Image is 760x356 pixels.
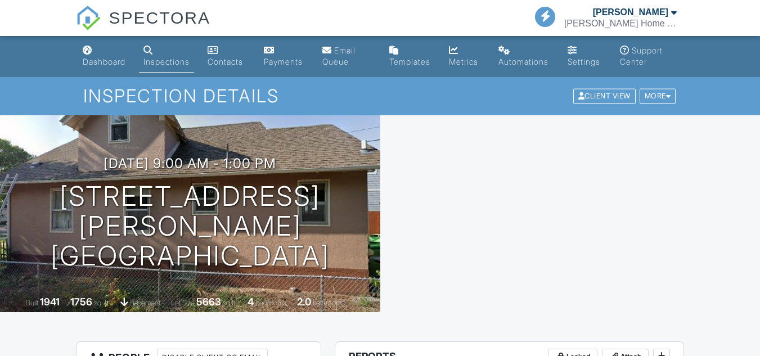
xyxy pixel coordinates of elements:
div: Templates [389,57,430,66]
div: Contacts [208,57,243,66]
span: sq.ft. [223,299,237,307]
a: Settings [563,40,607,73]
a: Support Center [615,40,682,73]
div: Inspections [143,57,190,66]
a: Inspections [139,40,194,73]
div: Support Center [620,46,663,66]
h1: Inspection Details [83,86,677,106]
a: Dashboard [78,40,130,73]
div: More [640,89,676,104]
a: Client View [572,91,638,100]
div: [PERSON_NAME] [593,7,668,18]
span: basement [130,299,160,307]
a: Email Queue [318,40,376,73]
span: SPECTORA [109,6,211,29]
div: 1941 [40,296,60,308]
div: 5663 [196,296,221,308]
span: Built [26,299,38,307]
span: sq. ft. [94,299,110,307]
a: SPECTORA [76,17,210,38]
div: 1756 [70,296,92,308]
div: Email Queue [322,46,356,66]
a: Metrics [444,40,485,73]
div: Client View [573,89,636,104]
div: Automations [498,57,548,66]
span: bathrooms [313,299,345,307]
a: Payments [259,40,309,73]
div: 4 [248,296,254,308]
div: Settings [568,57,600,66]
div: Milligan Home Inspections LLC [564,18,677,29]
div: 2.0 [297,296,311,308]
a: Templates [385,40,435,73]
h3: [DATE] 9:00 am - 1:00 pm [104,156,276,171]
h1: [STREET_ADDRESS][PERSON_NAME] [GEOGRAPHIC_DATA] [18,182,362,271]
div: Metrics [449,57,478,66]
span: Lot Size [171,299,195,307]
a: Automations (Basic) [494,40,554,73]
img: The Best Home Inspection Software - Spectora [76,6,101,30]
a: Contacts [203,40,250,73]
div: Payments [264,57,303,66]
span: bedrooms [255,299,286,307]
div: Dashboard [83,57,125,66]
